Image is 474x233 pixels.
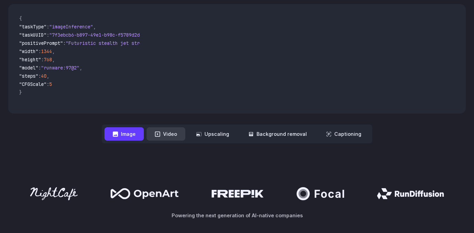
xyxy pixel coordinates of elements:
span: "runware:97@2" [41,65,79,71]
span: , [47,73,49,79]
span: : [38,73,41,79]
span: "imageInference" [49,24,93,30]
p: Powering the next generation of AI-native companies [8,211,466,219]
span: : [38,48,41,54]
span: 5 [49,81,52,87]
span: : [38,65,41,71]
button: Upscaling [188,127,237,141]
span: : [47,81,49,87]
span: : [47,24,49,30]
span: "model" [19,65,38,71]
span: { [19,15,22,22]
span: , [52,56,55,63]
span: : [47,32,49,38]
button: Image [104,127,144,141]
span: 1344 [41,48,52,54]
button: Captioning [318,127,370,141]
span: : [63,40,66,46]
span: "height" [19,56,41,63]
span: "taskUUID" [19,32,47,38]
span: , [52,48,55,54]
span: 40 [41,73,47,79]
span: } [19,89,22,95]
span: "width" [19,48,38,54]
span: "positivePrompt" [19,40,63,46]
span: "CFGScale" [19,81,47,87]
span: "Futuristic stealth jet streaking through a neon-lit cityscape with glowing purple exhaust" [66,40,315,46]
span: , [93,24,96,30]
span: : [41,56,44,63]
span: , [79,65,82,71]
span: "steps" [19,73,38,79]
span: 768 [44,56,52,63]
button: Video [147,127,185,141]
span: "taskType" [19,24,47,30]
button: Background removal [240,127,315,141]
span: "7f3ebcb6-b897-49e1-b98c-f5789d2d40d7" [49,32,153,38]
